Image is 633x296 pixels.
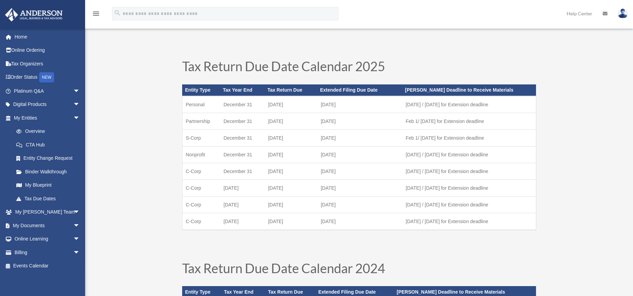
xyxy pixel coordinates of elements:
[10,152,90,165] a: Entity Change Request
[5,84,90,98] a: Platinum Q&Aarrow_drop_down
[220,146,265,163] td: December 31
[182,213,220,230] td: C-Corp
[73,111,87,125] span: arrow_drop_down
[618,9,628,18] img: User Pic
[73,205,87,219] span: arrow_drop_down
[182,180,220,196] td: C-Corp
[265,146,317,163] td: [DATE]
[317,146,402,163] td: [DATE]
[92,12,100,18] a: menu
[5,205,90,219] a: My [PERSON_NAME] Teamarrow_drop_down
[220,84,265,96] th: Tax Year End
[265,213,317,230] td: [DATE]
[114,9,121,17] i: search
[5,111,90,125] a: My Entitiesarrow_drop_down
[5,246,90,259] a: Billingarrow_drop_down
[182,113,220,129] td: Partnership
[317,180,402,196] td: [DATE]
[5,98,90,111] a: Digital Productsarrow_drop_down
[220,196,265,213] td: [DATE]
[317,84,402,96] th: Extended Filing Due Date
[73,84,87,98] span: arrow_drop_down
[10,165,90,178] a: Binder Walkthrough
[402,196,536,213] td: [DATE] / [DATE] for Extension deadline
[265,84,317,96] th: Tax Return Due
[182,262,536,278] h1: Tax Return Due Date Calendar 2024
[265,163,317,180] td: [DATE]
[402,163,536,180] td: [DATE] / [DATE] for Extension deadline
[5,219,90,232] a: My Documentsarrow_drop_down
[402,113,536,129] td: Feb 1/ [DATE] for Extension deadline
[402,84,536,96] th: [PERSON_NAME] Deadline to Receive Materials
[317,163,402,180] td: [DATE]
[402,146,536,163] td: [DATE] / [DATE] for Extension deadline
[73,246,87,260] span: arrow_drop_down
[317,213,402,230] td: [DATE]
[402,129,536,146] td: Feb 1/ [DATE] for Extension deadline
[182,146,220,163] td: Nonprofit
[402,180,536,196] td: [DATE] / [DATE] for Extension deadline
[182,129,220,146] td: S-Corp
[220,96,265,113] td: December 31
[10,192,87,205] a: Tax Due Dates
[182,96,220,113] td: Personal
[5,30,90,44] a: Home
[10,125,90,138] a: Overview
[265,180,317,196] td: [DATE]
[220,163,265,180] td: December 31
[317,196,402,213] td: [DATE]
[317,113,402,129] td: [DATE]
[317,96,402,113] td: [DATE]
[220,213,265,230] td: [DATE]
[402,96,536,113] td: [DATE] / [DATE] for Extension deadline
[317,129,402,146] td: [DATE]
[5,57,90,71] a: Tax Organizers
[5,44,90,57] a: Online Ordering
[5,232,90,246] a: Online Learningarrow_drop_down
[3,8,65,21] img: Anderson Advisors Platinum Portal
[92,10,100,18] i: menu
[402,213,536,230] td: [DATE] / [DATE] for Extension deadline
[182,60,536,76] h1: Tax Return Due Date Calendar 2025
[39,72,54,82] div: NEW
[265,113,317,129] td: [DATE]
[10,178,90,192] a: My Blueprint
[5,259,90,273] a: Events Calendar
[182,196,220,213] td: C-Corp
[5,71,90,84] a: Order StatusNEW
[73,98,87,112] span: arrow_drop_down
[220,129,265,146] td: December 31
[73,232,87,246] span: arrow_drop_down
[265,96,317,113] td: [DATE]
[265,196,317,213] td: [DATE]
[220,113,265,129] td: December 31
[265,129,317,146] td: [DATE]
[220,180,265,196] td: [DATE]
[182,163,220,180] td: C-Corp
[182,84,220,96] th: Entity Type
[73,219,87,233] span: arrow_drop_down
[10,138,90,152] a: CTA Hub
